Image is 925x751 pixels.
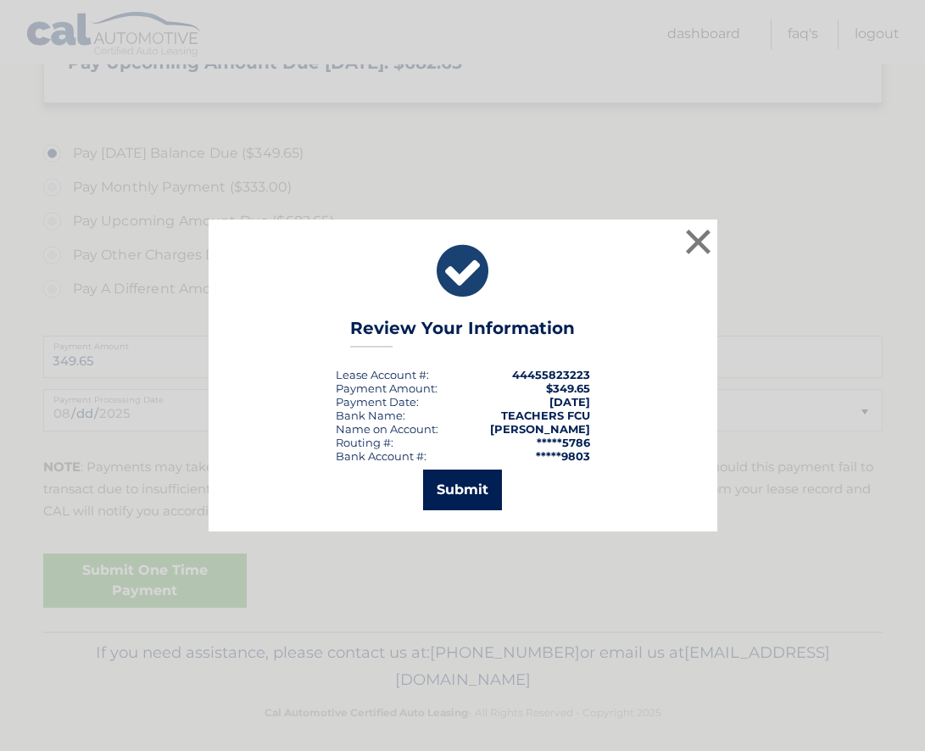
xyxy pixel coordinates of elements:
div: Routing #: [336,436,393,449]
h3: Review Your Information [350,318,575,348]
span: Payment Date [336,395,416,409]
div: : [336,395,419,409]
span: [DATE] [549,395,590,409]
div: Name on Account: [336,422,438,436]
div: Bank Account #: [336,449,426,463]
strong: [PERSON_NAME] [490,422,590,436]
strong: 44455823223 [512,368,590,381]
div: Bank Name: [336,409,405,422]
button: × [682,225,716,259]
div: Lease Account #: [336,368,429,381]
span: $349.65 [546,381,590,395]
strong: TEACHERS FCU [501,409,590,422]
div: Payment Amount: [336,381,437,395]
button: Submit [423,470,502,510]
